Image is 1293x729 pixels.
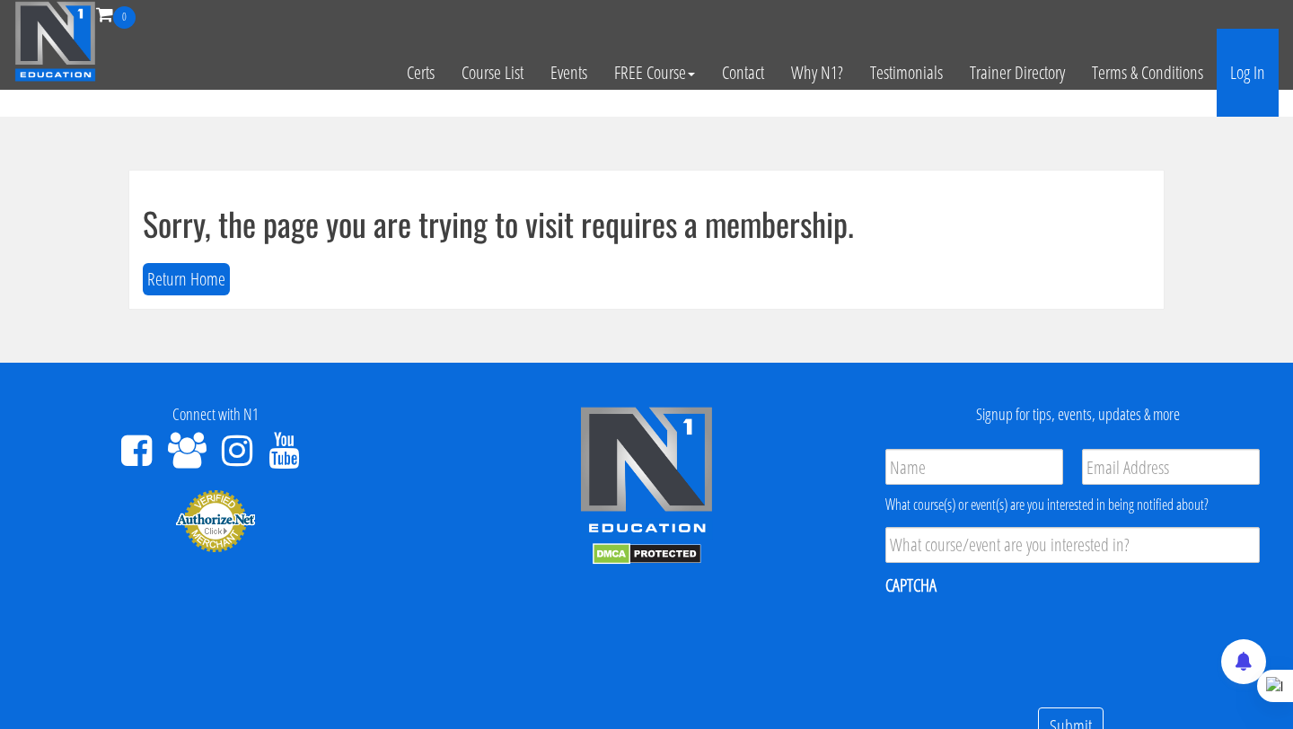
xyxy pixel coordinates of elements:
input: What course/event are you interested in? [885,527,1260,563]
a: Events [537,29,601,117]
label: CAPTCHA [885,574,937,597]
a: Certs [393,29,448,117]
a: Course List [448,29,537,117]
a: FREE Course [601,29,708,117]
img: DMCA.com Protection Status [593,543,701,565]
a: Terms & Conditions [1078,29,1217,117]
h4: Connect with N1 [13,406,418,424]
span: 0 [113,6,136,29]
h1: Sorry, the page you are trying to visit requires a membership. [143,206,1150,242]
img: n1-education [14,1,96,82]
a: Testimonials [857,29,956,117]
h4: Signup for tips, events, updates & more [875,406,1280,424]
a: Log In [1217,29,1279,117]
iframe: reCAPTCHA [885,609,1158,679]
a: Why N1? [778,29,857,117]
a: Contact [708,29,778,117]
button: Return Home [143,263,230,296]
a: 0 [96,2,136,26]
img: Authorize.Net Merchant - Click to Verify [175,488,256,553]
div: What course(s) or event(s) are you interested in being notified about? [885,494,1260,515]
a: Trainer Directory [956,29,1078,117]
input: Name [885,449,1063,485]
input: Email Address [1082,449,1260,485]
img: n1-edu-logo [579,406,714,539]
